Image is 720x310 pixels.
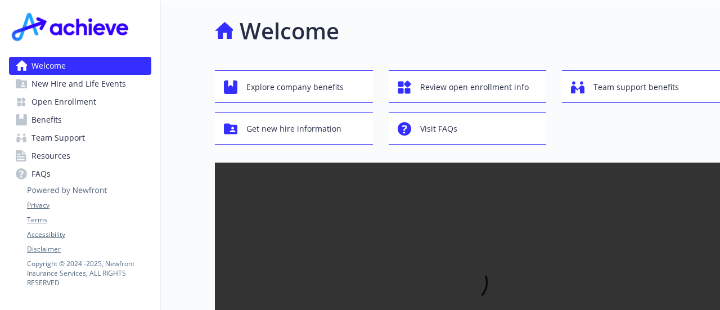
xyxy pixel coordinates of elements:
[389,70,547,103] button: Review open enrollment info
[9,57,151,75] a: Welcome
[27,230,151,240] a: Accessibility
[27,200,151,210] a: Privacy
[27,259,151,287] p: Copyright © 2024 - 2025 , Newfront Insurance Services, ALL RIGHTS RESERVED
[389,112,547,145] button: Visit FAQs
[9,165,151,183] a: FAQs
[420,118,457,140] span: Visit FAQs
[31,111,62,129] span: Benefits
[31,147,70,165] span: Resources
[31,93,96,111] span: Open Enrollment
[31,165,51,183] span: FAQs
[240,14,339,48] h1: Welcome
[593,77,679,98] span: Team support benefits
[562,70,720,103] button: Team support benefits
[31,129,85,147] span: Team Support
[215,70,373,103] button: Explore company benefits
[9,129,151,147] a: Team Support
[27,244,151,254] a: Disclaimer
[27,215,151,225] a: Terms
[9,111,151,129] a: Benefits
[215,112,373,145] button: Get new hire information
[9,147,151,165] a: Resources
[246,118,341,140] span: Get new hire information
[31,57,66,75] span: Welcome
[420,77,529,98] span: Review open enrollment info
[31,75,126,93] span: New Hire and Life Events
[9,93,151,111] a: Open Enrollment
[9,75,151,93] a: New Hire and Life Events
[246,77,344,98] span: Explore company benefits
